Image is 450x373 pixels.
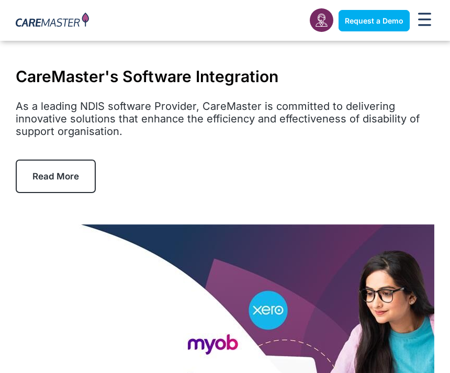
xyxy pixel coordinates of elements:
[415,9,435,32] div: Menu Toggle
[339,10,410,31] a: Request a Demo
[16,13,89,29] img: CareMaster Logo
[16,67,434,86] h1: CareMaster's Software Integration
[16,160,96,193] a: Read More
[16,100,434,138] p: As a leading NDIS software Provider, CareMaster is committed to delivering innovative solutions t...
[345,16,403,25] span: Request a Demo
[32,171,79,182] span: Read More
